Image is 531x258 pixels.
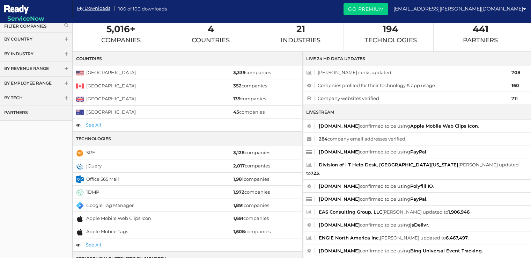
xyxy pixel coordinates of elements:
img: australia.png [76,108,84,116]
a: jQuery [86,163,102,169]
a: EAS Consulting Group, LLC [319,209,382,215]
strong: 1,691 [233,215,243,221]
a: [GEOGRAPHIC_DATA] [86,83,136,88]
strong: 711 [511,95,518,101]
a: Office 365 Mail [86,176,119,182]
span: Company websites verified [306,94,511,102]
a: [EMAIL_ADDRESS][PERSON_NAME][DOMAIN_NAME] [393,3,526,14]
strong: 139 [233,96,241,101]
img: jquery.png [76,163,84,170]
a: 1,906,946 [448,209,470,215]
a: [GEOGRAPHIC_DATA] [86,109,136,115]
img: apple-mobile-tags.png [76,228,84,236]
a: 1DMP [86,189,99,195]
span: Compnies profiled for their technology & app usage [306,81,511,89]
span: 4 [192,25,230,33]
a: Polyfill IO [410,183,433,189]
a: 5,016+Companies [101,25,141,44]
a: 1,972companies [233,189,270,195]
a: 3,128companies [233,150,270,155]
a: [GEOGRAPHIC_DATA] [86,70,136,75]
a: jsDelivr [410,222,428,228]
div: Countries [73,51,302,66]
a: PayPal [410,149,426,155]
img: ServiceNow Ready [4,4,29,15]
a: 723 [311,170,319,176]
span: 194 [364,25,417,33]
a: Apple Mobile Web Clips Icon [410,123,478,129]
a: 441Partners [463,25,498,44]
a: Division of I T Help Desk, [GEOGRAPHIC_DATA][US_STATE] [319,162,458,167]
a: 1,608companies [233,229,271,234]
strong: 3,128 [233,150,245,155]
a: SPF [86,150,95,155]
strong: 1,981 [233,176,244,182]
span: ServiceNow [7,15,44,22]
a: Google Tag Manager [86,202,134,208]
a: ENGIE North America Inc. [319,235,380,241]
img: canada.png [76,82,84,90]
a: My Downloads [77,5,110,12]
a: [GEOGRAPHIC_DATA] [86,96,136,101]
a: 352companies [233,83,267,88]
img: 1dmp.png [76,189,84,196]
span: 441 [463,25,498,33]
strong: 284 [319,136,327,142]
a: Apple Mobile Web Clips Icon [86,215,151,221]
img: spf.png [76,149,84,157]
span: 100 of 100 downloads [118,4,167,12]
a: 2,017companies [233,163,270,169]
img: apple-mobile-web-clips-icon.png [76,215,84,223]
strong: 352 [233,83,242,88]
strong: 708 [511,70,521,75]
a: [DOMAIN_NAME] [319,222,360,228]
a: See All [86,242,101,248]
a: Go Premium [344,3,388,15]
a: 21Industries [281,25,320,44]
img: united-states.png [76,69,84,77]
a: 1,691companies [233,215,269,221]
strong: 45 [233,109,239,115]
a: 6,467,497 [446,235,468,241]
a: 45companies [233,109,265,115]
a: PayPal [410,196,426,202]
span: 21 [281,25,320,33]
strong: 1,608 [233,229,245,234]
strong: 160 [511,83,519,88]
div: Technologies [73,131,302,146]
strong: 3,339 [233,70,245,75]
img: united-kingdom.png [76,95,84,103]
img: google-tag-manager.png [76,202,84,209]
a: [DOMAIN_NAME] [319,149,360,155]
a: Bing Universal Event Tracking [410,248,482,253]
a: Filter Companies [4,23,68,29]
img: office-365-mail.png [76,175,84,183]
a: 194Technologies [364,25,417,44]
a: 1,891companies [233,202,269,208]
strong: 2,017 [233,163,245,169]
strong: 1,891 [233,202,244,208]
a: Apple Mobile Tags [86,229,128,234]
span: [PERSON_NAME] ranks updated [306,68,511,77]
a: 1,981companies [233,176,269,182]
strong: 1,972 [233,189,244,195]
a: [DOMAIN_NAME] [319,123,360,129]
a: 139companies [233,96,266,101]
a: 3,339companies [233,70,271,75]
a: [DOMAIN_NAME] [319,183,360,189]
a: See All [86,122,101,128]
a: 4Countries [192,25,230,44]
span: 5,016+ [101,25,141,33]
a: [DOMAIN_NAME] [319,248,360,253]
a: [DOMAIN_NAME] [319,196,360,202]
